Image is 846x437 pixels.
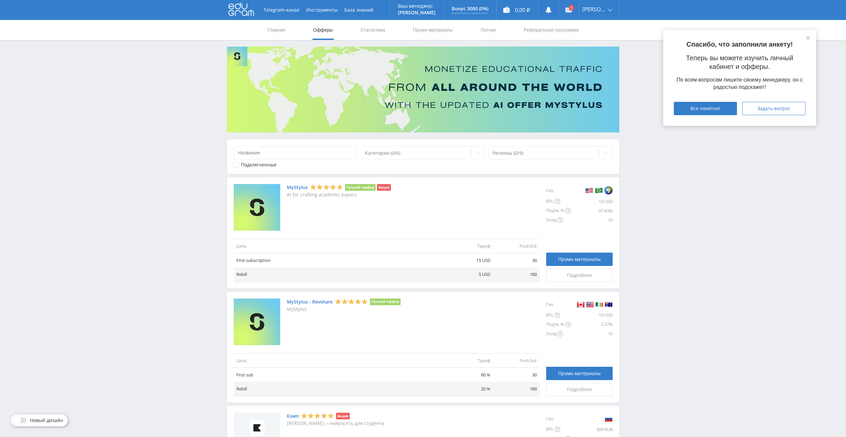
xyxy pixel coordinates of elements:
[370,299,401,305] li: Лучший оффер
[360,20,386,40] a: Статистика
[546,184,571,197] div: Гео
[546,383,613,396] a: Подробнее
[234,253,446,268] td: First subscription
[571,329,613,338] div: 10
[345,184,376,191] li: Лучший оффер
[546,367,613,380] a: Промо-материалы
[234,382,446,396] td: Rebill
[234,184,280,231] img: MyStylus
[234,239,446,253] td: Цель
[546,269,613,282] a: Подробнее
[480,20,497,40] a: Потоки
[546,197,571,206] div: EPL
[674,102,737,115] button: Все понятно!
[690,106,720,111] span: Все понятно!
[234,146,357,159] input: Название
[287,192,391,197] p: AI for crafting academic papers
[336,413,350,419] li: Акция
[412,20,453,40] a: Промо-материалы
[546,253,613,266] a: Промо-материалы
[558,371,601,376] span: Промо-материалы
[241,162,277,167] div: Подключенные
[523,20,579,40] a: Реферальная программа
[493,382,540,396] td: 180
[234,267,446,282] td: Rebill
[571,320,613,329] div: 2.27%
[452,6,488,11] p: Бонус 3000 (0%)
[312,20,334,40] a: Офферы
[287,307,401,312] p: MyStylus
[287,413,299,419] a: Кэмп
[546,320,571,329] div: Подтв. %
[546,425,571,434] div: EPL
[757,106,790,111] span: Задать вопрос
[446,353,493,367] td: Тариф
[674,54,805,71] p: Теперь вы можете изучить личный кабинет и офферы.
[398,10,435,15] p: [PERSON_NAME]
[571,206,613,215] div: 97.43%
[546,311,571,320] div: EPL
[398,3,435,9] p: Ваш менеджер:
[571,311,613,320] div: 10 USD
[546,206,571,215] div: Подтв. %
[567,387,592,392] span: Подробнее
[446,267,493,282] td: 5 USD
[227,47,619,132] img: Banner
[446,253,493,268] td: 15 USD
[377,184,391,191] li: Акция
[546,329,571,338] div: Холд
[546,215,571,225] div: Холд
[567,273,592,278] span: Подробнее
[546,413,571,425] div: Гео
[674,41,805,48] p: Спасибо, что заполнили анкету!
[493,239,540,253] td: Postclick
[234,299,280,345] img: MyStylus - Revshare
[287,185,308,190] a: MyStylus
[234,353,446,367] td: Цель
[493,253,540,268] td: 30
[287,299,333,305] a: MyStylus - Revshare
[571,215,613,225] div: 10
[30,418,63,423] span: Новый дизайн
[674,76,805,91] div: По всем вопросам пишите своему менеджеру, он с радостью подскажет!
[571,425,613,434] div: 300 RUB
[310,184,343,191] div: 5 Stars
[493,267,540,282] td: 180
[493,353,540,367] td: Postclick
[582,7,606,12] span: [PERSON_NAME]
[446,239,493,253] td: Тариф
[287,421,384,426] p: [PERSON_NAME] – нейросеть для студента
[546,299,571,311] div: Гео
[571,197,613,206] div: 13 USD
[234,367,446,382] td: First sub
[742,102,805,115] button: Задать вопрос
[267,20,286,40] a: Главная
[335,298,368,305] div: 5 Stars
[301,412,334,419] div: 5 Stars
[446,382,493,396] td: 20 %
[493,367,540,382] td: 30
[558,257,601,262] span: Промо-материалы
[446,367,493,382] td: 80 %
